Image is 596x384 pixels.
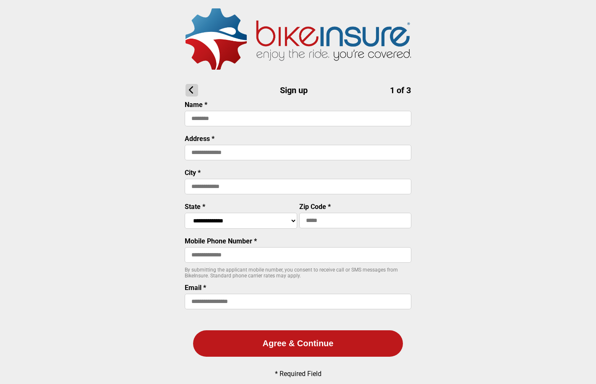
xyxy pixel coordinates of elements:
label: Zip Code * [299,203,331,211]
label: City * [185,169,201,177]
span: 1 of 3 [390,85,411,95]
label: Address * [185,135,214,143]
label: Email * [185,284,206,292]
label: Mobile Phone Number * [185,237,257,245]
p: By submitting the applicant mobile number, you consent to receive call or SMS messages from BikeI... [185,267,411,279]
label: Name * [185,101,207,109]
p: * Required Field [275,370,322,378]
h1: Sign up [186,84,411,97]
label: State * [185,203,205,211]
button: Agree & Continue [193,330,403,357]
